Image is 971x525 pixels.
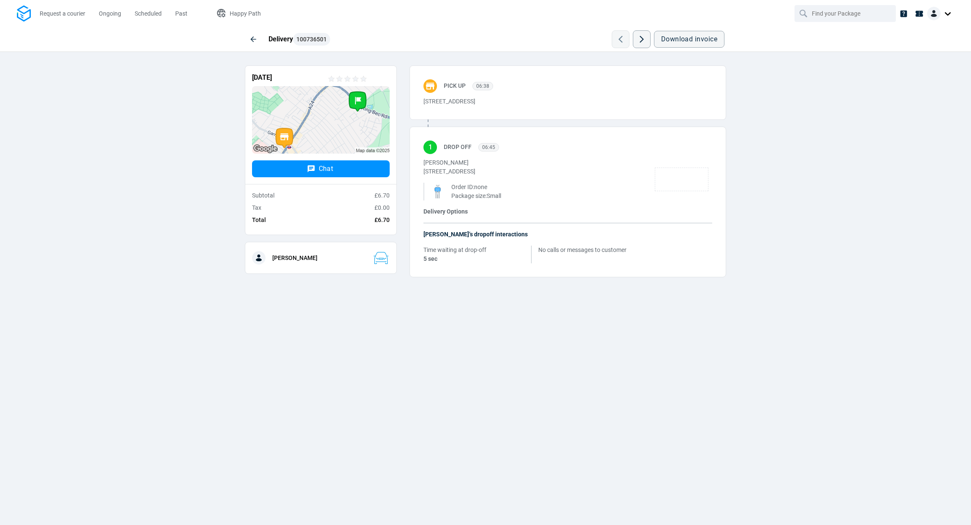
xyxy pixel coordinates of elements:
strong: [PERSON_NAME] [272,254,317,261]
span: Tax [252,204,261,211]
span: Drop Off [444,143,472,150]
span: [DATE] [252,73,272,81]
div: 1 [423,141,437,154]
span: Delivery [269,35,330,43]
span: 06:45 [482,144,495,150]
span: 06:38 [476,83,489,89]
span: Total [252,216,266,223]
span: £6.70 [374,192,390,199]
span: Delivery Options [423,208,468,215]
div: : [423,183,655,200]
span: Download invoice [661,36,717,43]
img: Client [927,7,941,20]
span: Time waiting at drop-off [423,246,486,253]
div: Order ID: [451,183,648,192]
span: £0.00 [374,204,390,211]
span: No calls or messages to customer [538,246,627,254]
span: Pick up [444,82,466,89]
p: [PERSON_NAME] [423,158,655,167]
p: [STREET_ADDRESS] [423,97,674,106]
button: Download invoice [654,31,724,48]
input: Find your Package [812,5,880,22]
button: 100736501 [293,33,330,46]
span: Past [175,10,187,17]
span: Package size [451,192,486,199]
p: [STREET_ADDRESS] [423,167,655,176]
span: Subtotal [252,192,274,199]
span: Chat [319,165,334,172]
span: Scheduled [135,10,162,17]
span: 5 sec [423,255,437,262]
span: Request a courier [40,10,85,17]
span: 100736501 [296,36,327,42]
span: [PERSON_NAME]’s dropoff interactions [423,231,528,238]
img: Logo [17,5,31,22]
span: £6.70 [374,216,390,223]
span: Small [487,192,501,199]
span: none [474,184,487,190]
img: Driver [252,251,266,265]
span: Happy Path [230,10,261,17]
span: Ongoing [99,10,121,17]
button: Chat [252,160,390,177]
